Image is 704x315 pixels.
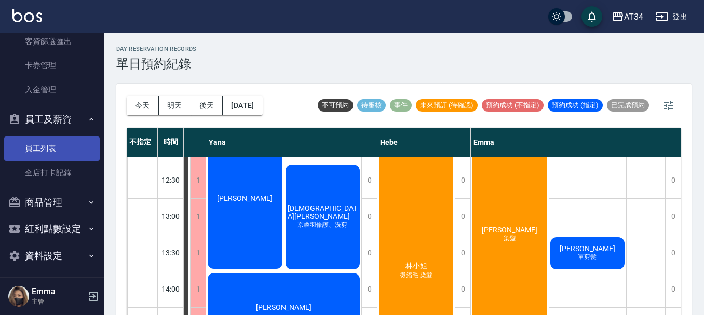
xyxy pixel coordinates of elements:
[581,6,602,27] button: save
[223,96,262,115] button: [DATE]
[471,128,681,157] div: Emma
[318,101,353,110] span: 不可預約
[4,189,100,216] button: 商品管理
[191,96,223,115] button: 後天
[127,96,159,115] button: 今天
[455,271,470,307] div: 0
[4,242,100,269] button: 資料設定
[403,262,429,271] span: 林小姐
[116,46,197,52] h2: day Reservation records
[361,162,377,198] div: 0
[416,101,478,110] span: 未來預訂 (待確認)
[455,162,470,198] div: 0
[4,78,100,102] a: 入金管理
[455,199,470,235] div: 0
[190,235,206,271] div: 1
[4,161,100,185] a: 全店打卡記錄
[158,198,184,235] div: 13:00
[357,101,386,110] span: 待審核
[502,234,518,243] span: 染髮
[482,101,544,110] span: 預約成功 (不指定)
[361,199,377,235] div: 0
[361,271,377,307] div: 0
[665,271,681,307] div: 0
[455,235,470,271] div: 0
[158,162,184,198] div: 12:30
[548,101,603,110] span: 預約成功 (指定)
[4,106,100,133] button: 員工及薪資
[576,253,599,262] span: 單剪髮
[158,271,184,307] div: 14:00
[607,6,647,28] button: AT34
[665,235,681,271] div: 0
[8,286,29,307] img: Person
[215,194,275,202] span: [PERSON_NAME]
[12,9,42,22] img: Logo
[32,286,85,297] h5: Emma
[398,271,435,280] span: 燙縮毛 染髮
[390,101,412,110] span: 事件
[652,7,692,26] button: 登出
[158,235,184,271] div: 13:30
[286,204,360,221] span: [DEMOGRAPHIC_DATA][PERSON_NAME]
[624,10,643,23] div: AT34
[32,297,85,306] p: 主管
[254,303,314,311] span: [PERSON_NAME]
[158,128,184,157] div: 時間
[206,128,377,157] div: Yana
[190,271,206,307] div: 1
[665,162,681,198] div: 0
[159,96,191,115] button: 明天
[116,57,197,71] h3: 單日預約紀錄
[361,235,377,271] div: 0
[607,101,649,110] span: 已完成預約
[377,128,471,157] div: Hebe
[127,128,158,157] div: 不指定
[4,53,100,77] a: 卡券管理
[665,199,681,235] div: 0
[480,226,539,234] span: [PERSON_NAME]
[4,215,100,242] button: 紅利點數設定
[4,30,100,53] a: 客資篩選匯出
[4,136,100,160] a: 員工列表
[295,221,349,229] span: 京喚羽修護、洗剪
[190,199,206,235] div: 1
[558,244,617,253] span: [PERSON_NAME]
[190,162,206,198] div: 1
